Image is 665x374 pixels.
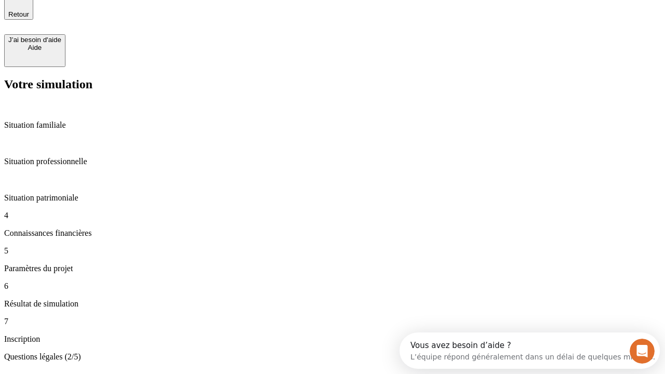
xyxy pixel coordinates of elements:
p: Connaissances financières [4,229,661,238]
div: L’équipe répond généralement dans un délai de quelques minutes. [11,17,256,28]
p: Résultat de simulation [4,299,661,309]
div: J’ai besoin d'aide [8,36,61,44]
p: 7 [4,317,661,326]
iframe: Intercom live chat discovery launcher [400,332,660,369]
p: Questions légales (2/5) [4,352,661,362]
p: Paramètres du projet [4,264,661,273]
p: 4 [4,211,661,220]
p: Situation familiale [4,121,661,130]
div: Aide [8,44,61,51]
div: Ouvrir le Messenger Intercom [4,4,286,33]
p: Situation professionnelle [4,157,661,166]
p: Inscription [4,335,661,344]
p: Situation patrimoniale [4,193,661,203]
p: 6 [4,282,661,291]
span: Retour [8,10,29,18]
iframe: Intercom live chat [630,339,655,364]
button: J’ai besoin d'aideAide [4,34,65,67]
div: Vous avez besoin d’aide ? [11,9,256,17]
p: 5 [4,246,661,256]
h2: Votre simulation [4,77,661,91]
